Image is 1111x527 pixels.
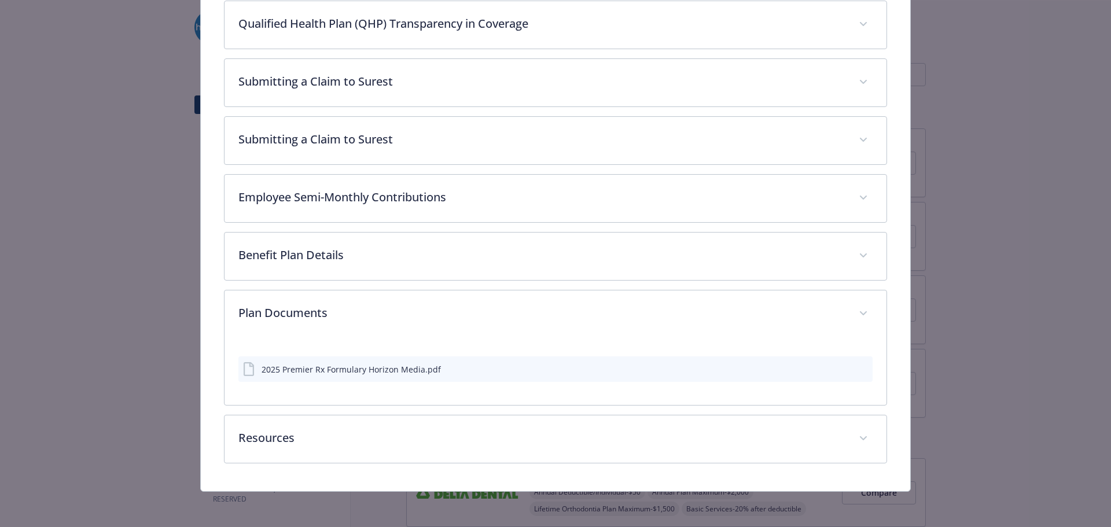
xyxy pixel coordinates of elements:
div: Submitting a Claim to Surest [225,117,887,164]
p: Submitting a Claim to Surest [238,131,845,148]
button: preview file [855,363,868,375]
div: Qualified Health Plan (QHP) Transparency in Coverage [225,1,887,49]
div: 2025 Premier Rx Formulary Horizon Media.pdf [262,363,441,375]
p: Resources [238,429,845,447]
div: Benefit Plan Details [225,233,887,280]
div: Resources [225,415,887,463]
div: Plan Documents [225,338,887,405]
div: Submitting a Claim to Surest [225,59,887,106]
button: download file [837,363,846,375]
p: Plan Documents [238,304,845,322]
p: Qualified Health Plan (QHP) Transparency in Coverage [238,15,845,32]
p: Benefit Plan Details [238,246,845,264]
p: Submitting a Claim to Surest [238,73,845,90]
div: Plan Documents [225,290,887,338]
div: Employee Semi-Monthly Contributions [225,175,887,222]
p: Employee Semi-Monthly Contributions [238,189,845,206]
